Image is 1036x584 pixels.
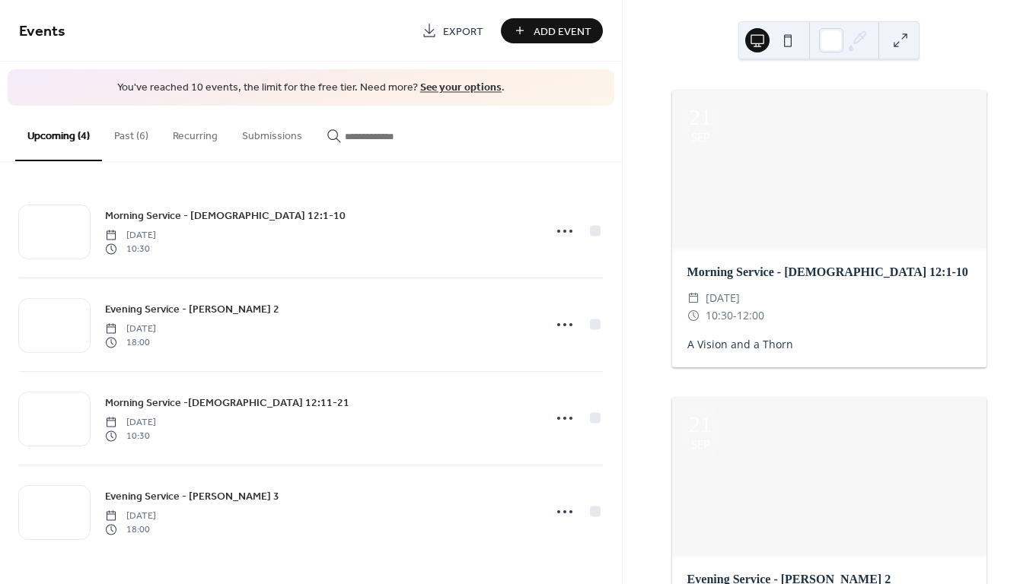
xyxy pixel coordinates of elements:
[672,336,987,352] div: A Vision and a Thorn
[689,413,712,436] div: 21
[161,106,230,160] button: Recurring
[15,106,102,161] button: Upcoming (4)
[687,306,700,325] div: ​
[706,306,733,325] span: 10:30
[105,228,156,242] span: [DATE]
[105,395,349,411] span: Morning Service -[DEMOGRAPHIC_DATA] 12:11-21
[737,306,764,325] span: 12:00
[672,263,987,281] div: Morning Service - [DEMOGRAPHIC_DATA] 12:1-10
[706,289,740,307] span: [DATE]
[689,106,712,129] div: 21
[102,106,161,160] button: Past (6)
[105,488,279,504] span: Evening Service - [PERSON_NAME] 3
[23,81,599,96] span: You've reached 10 events, the limit for the free tier. Need more? .
[105,336,156,350] span: 18:00
[420,78,502,98] a: See your options
[105,207,346,224] a: Morning Service - [DEMOGRAPHIC_DATA] 12:1-10
[105,243,156,256] span: 10:30
[733,306,737,325] span: -
[230,106,314,160] button: Submissions
[105,415,156,429] span: [DATE]
[105,300,279,318] a: Evening Service - [PERSON_NAME] 2
[105,301,279,317] span: Evening Service - [PERSON_NAME] 2
[687,289,700,307] div: ​
[410,18,495,43] a: Export
[105,487,279,505] a: Evening Service - [PERSON_NAME] 3
[105,509,156,522] span: [DATE]
[105,523,156,537] span: 18:00
[105,430,156,443] span: 10:30
[691,439,710,450] div: Sep
[105,208,346,224] span: Morning Service - [DEMOGRAPHIC_DATA] 12:1-10
[443,24,483,40] span: Export
[105,394,349,411] a: Morning Service -[DEMOGRAPHIC_DATA] 12:11-21
[105,322,156,335] span: [DATE]
[19,17,65,46] span: Events
[691,132,710,143] div: Sep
